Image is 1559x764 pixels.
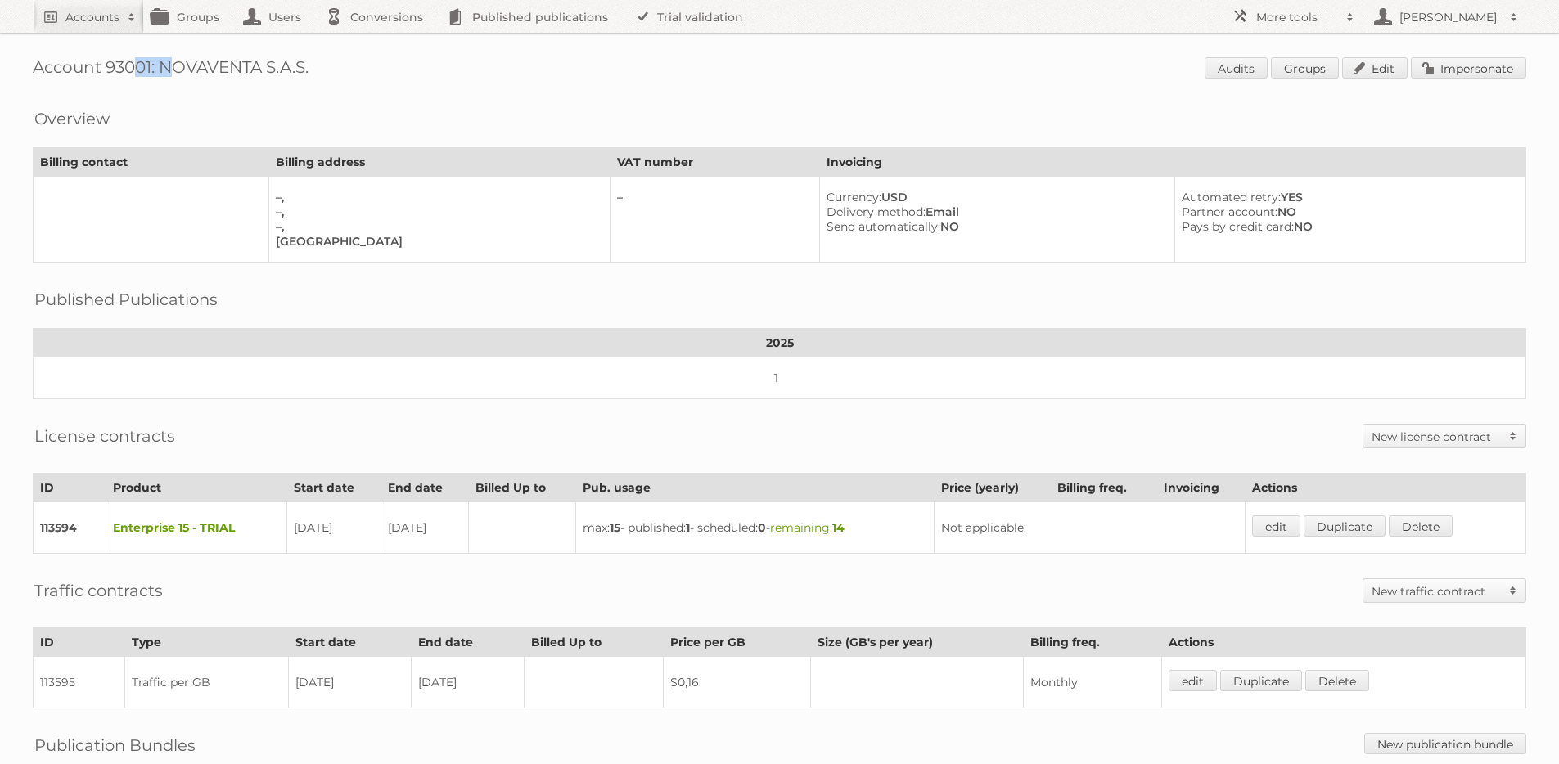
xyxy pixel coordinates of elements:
td: $0,16 [664,657,811,708]
th: Billed Up to [525,628,664,657]
h2: New traffic contract [1372,583,1501,600]
span: Partner account: [1182,204,1277,219]
td: 113595 [34,657,125,708]
span: remaining: [770,520,845,535]
h2: [PERSON_NAME] [1395,9,1502,25]
span: Toggle [1501,579,1525,602]
td: Traffic per GB [125,657,289,708]
td: 113594 [34,502,106,554]
td: [DATE] [286,502,381,554]
span: Automated retry: [1182,190,1281,204]
td: 1 [34,357,1526,399]
th: Billing freq. [1051,474,1157,502]
th: Size (GB's per year) [810,628,1024,657]
th: Billing contact [34,148,269,177]
a: New license contract [1363,425,1525,447]
h2: Publication Bundles [34,733,196,757]
div: NO [827,219,1161,234]
h2: New license contract [1372,429,1501,445]
td: [DATE] [381,502,469,554]
th: Billing freq. [1024,628,1161,657]
th: End date [381,474,469,502]
th: Billed Up to [469,474,576,502]
th: ID [34,474,106,502]
h2: Published Publications [34,287,218,312]
td: Enterprise 15 - TRIAL [106,502,286,554]
strong: 0 [758,520,766,535]
a: Delete [1305,670,1369,691]
td: Not applicable. [935,502,1246,554]
a: New traffic contract [1363,579,1525,602]
th: Type [125,628,289,657]
td: [DATE] [411,657,525,708]
h2: License contracts [34,424,175,448]
th: Invoicing [1157,474,1246,502]
div: YES [1182,190,1512,204]
div: USD [827,190,1161,204]
strong: 15 [610,520,620,535]
th: ID [34,628,125,657]
th: 2025 [34,329,1526,357]
h1: Account 93001: NOVAVENTA S.A.S. [33,57,1526,82]
div: –, [276,219,597,234]
th: Actions [1161,628,1525,657]
a: Duplicate [1220,670,1302,691]
h2: More tools [1256,9,1338,25]
th: VAT number [611,148,819,177]
div: –, [276,190,597,204]
a: Groups [1271,57,1339,79]
th: Pub. usage [576,474,935,502]
div: NO [1182,204,1512,219]
a: Edit [1342,57,1408,79]
a: edit [1169,670,1217,691]
th: Price (yearly) [935,474,1051,502]
a: Delete [1389,515,1453,537]
span: Pays by credit card: [1182,219,1294,234]
th: Start date [286,474,381,502]
div: –, [276,204,597,219]
span: Currency: [827,190,881,204]
div: Email [827,204,1161,219]
th: Invoicing [819,148,1525,177]
th: Billing address [268,148,611,177]
span: Toggle [1501,425,1525,447]
a: Duplicate [1304,515,1386,537]
td: – [611,177,819,263]
td: [DATE] [288,657,411,708]
div: NO [1182,219,1512,234]
th: Actions [1245,474,1525,502]
td: max: - published: - scheduled: - [576,502,935,554]
a: edit [1252,515,1300,537]
span: Send automatically: [827,219,940,234]
h2: Accounts [65,9,119,25]
a: Impersonate [1411,57,1526,79]
a: Audits [1205,57,1268,79]
th: Start date [288,628,411,657]
strong: 14 [832,520,845,535]
strong: 1 [686,520,690,535]
span: Delivery method: [827,204,926,219]
a: New publication bundle [1364,733,1526,754]
td: Monthly [1024,657,1161,708]
th: End date [411,628,525,657]
div: [GEOGRAPHIC_DATA] [276,234,597,249]
h2: Traffic contracts [34,578,163,603]
h2: Overview [34,106,110,131]
th: Product [106,474,286,502]
th: Price per GB [664,628,811,657]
